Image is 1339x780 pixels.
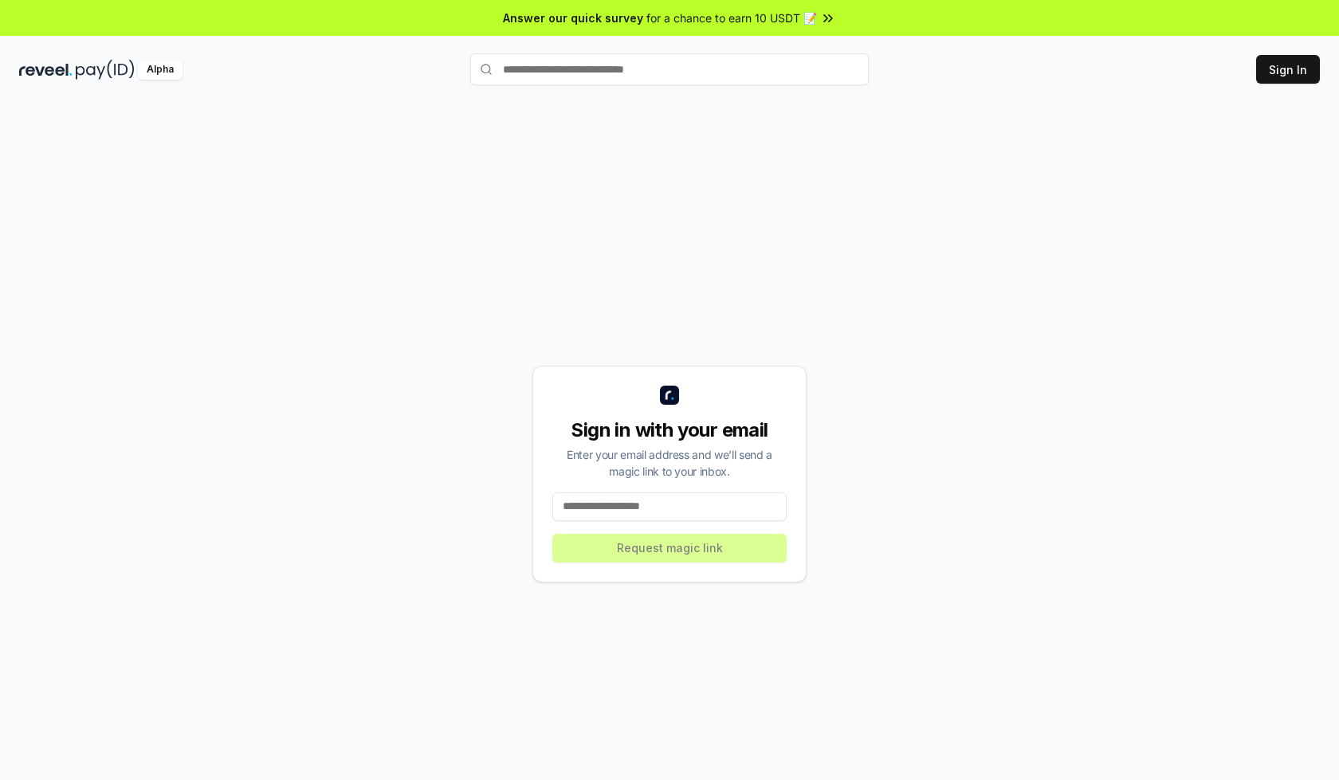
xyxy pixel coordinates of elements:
[138,60,183,80] div: Alpha
[552,417,787,443] div: Sign in with your email
[76,60,135,80] img: pay_id
[660,386,679,405] img: logo_small
[503,10,643,26] span: Answer our quick survey
[1256,55,1320,84] button: Sign In
[552,446,787,480] div: Enter your email address and we’ll send a magic link to your inbox.
[19,60,73,80] img: reveel_dark
[646,10,817,26] span: for a chance to earn 10 USDT 📝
